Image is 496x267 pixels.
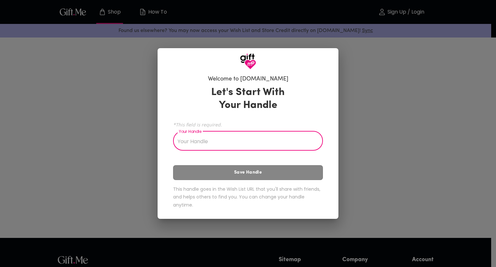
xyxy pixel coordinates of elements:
input: Your Handle [173,133,316,151]
h6: Welcome to [DOMAIN_NAME] [208,75,288,83]
span: *This field is required. [173,122,323,128]
img: GiftMe Logo [240,53,256,69]
h3: Let's Start With Your Handle [203,86,293,112]
h6: This handle goes in the Wish List URL that you'll share with friends, and helps others to find yo... [173,185,323,209]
